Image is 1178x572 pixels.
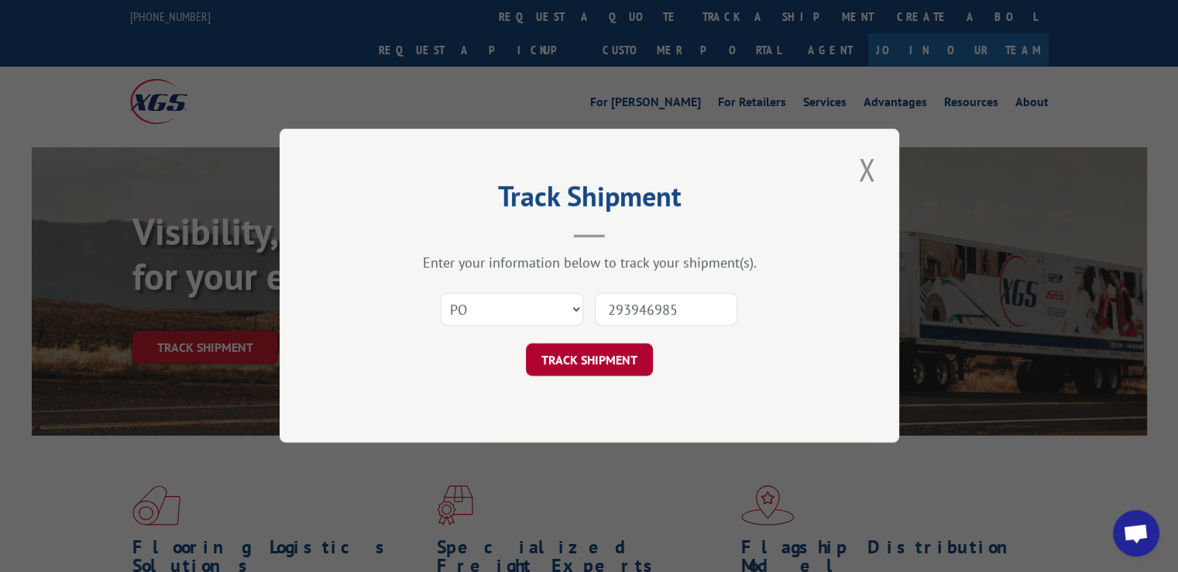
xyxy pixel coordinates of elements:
[595,294,737,326] input: Number(s)
[853,148,880,191] button: Close modal
[1113,510,1159,556] a: Open chat
[357,185,822,215] h2: Track Shipment
[526,344,653,377] button: TRACK SHIPMENT
[357,254,822,272] div: Enter your information below to track your shipment(s).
